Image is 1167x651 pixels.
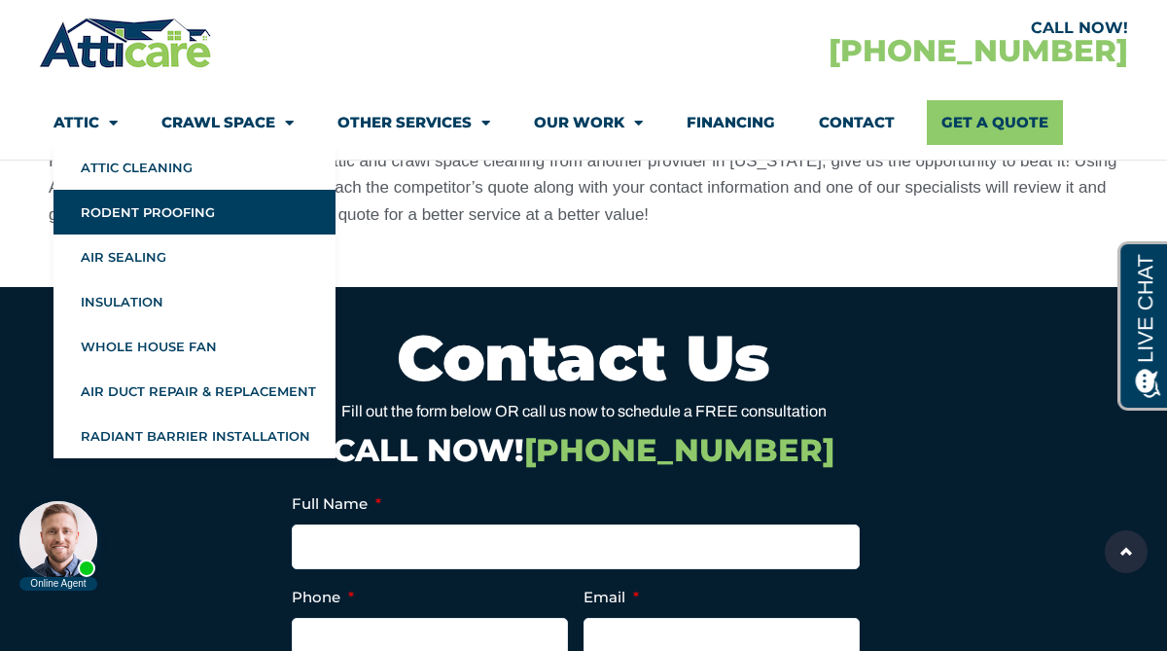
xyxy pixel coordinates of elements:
[583,588,639,607] label: Email
[10,495,107,593] iframe: Chat Invitation
[49,148,1118,230] p: If you’ve already received a quote for attic and crawl space cleaning from another provider in [U...
[161,100,294,145] a: Crawl Space
[337,100,490,145] a: Other Services
[341,403,827,419] span: Fill out the form below OR call us now to schedule a FREE consultation
[524,431,834,469] span: [PHONE_NUMBER]
[292,588,354,607] label: Phone
[49,326,1118,389] h2: Contact Us
[53,100,1114,145] nav: Menu
[534,100,643,145] a: Our Work
[53,414,336,458] a: Radiant Barrier Installation
[53,190,336,235] a: Rodent Proofing
[53,324,336,369] a: Whole House Fan
[53,145,336,458] ul: Attic
[819,100,895,145] a: Contact
[53,369,336,414] a: Air Duct Repair & Replacement
[48,16,157,40] span: Opens a chat window
[927,100,1063,145] a: Get A Quote
[53,100,118,145] a: Attic
[333,431,834,469] a: CALL NOW![PHONE_NUMBER]
[53,145,336,190] a: Attic Cleaning
[53,279,336,324] a: Insulation
[583,20,1128,36] div: CALL NOW!
[687,100,775,145] a: Financing
[53,235,336,279] a: Air Sealing
[292,494,381,514] label: Full Name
